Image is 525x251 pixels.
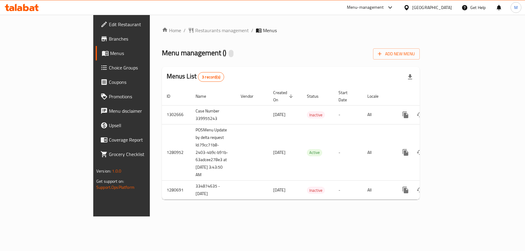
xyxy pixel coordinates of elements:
span: Name [196,93,214,100]
span: Add New Menu [378,50,415,58]
nav: breadcrumb [162,27,420,34]
a: Upsell [96,118,181,133]
td: All [363,181,394,200]
td: All [363,105,394,124]
td: - [334,181,363,200]
button: Change Status [413,183,427,197]
div: Menu-management [347,4,384,11]
span: 1.0.0 [112,167,121,175]
span: Version: [96,167,111,175]
td: - [334,124,363,181]
li: / [184,27,186,34]
span: [DATE] [273,186,286,194]
span: Status [307,93,326,100]
span: Inactive [307,112,325,118]
a: Coupons [96,75,181,89]
span: Start Date [338,89,355,103]
span: Edit Restaurant [109,21,176,28]
span: Menu management ( ) [162,46,226,60]
span: Coverage Report [109,136,176,143]
a: Menu disclaimer [96,104,181,118]
span: [DATE] [273,148,286,156]
a: Edit Restaurant [96,17,181,32]
button: more [398,108,413,122]
a: Coverage Report [96,133,181,147]
div: Export file [403,70,417,84]
div: Active [307,149,322,156]
span: Locale [367,93,386,100]
span: Branches [109,35,176,42]
span: Restaurants management [195,27,249,34]
li: / [251,27,253,34]
button: more [398,145,413,160]
span: Vendor [241,93,261,100]
td: Case Number 339955243 [191,105,236,124]
span: 3 record(s) [198,74,224,80]
button: Change Status [413,108,427,122]
th: Actions [394,87,461,106]
button: Add New Menu [373,48,420,60]
div: Inactive [307,111,325,118]
a: Grocery Checklist [96,147,181,161]
table: enhanced table [162,87,461,200]
div: Total records count [198,72,224,82]
span: Coupons [109,78,176,86]
td: POSMenu Update by delta request Id:79cc71b8-2403-4b9c-b91b-63adcee278e3 at [DATE] 3:43:50 AM [191,124,236,181]
span: Promotions [109,93,176,100]
a: Support.OpsPlatform [96,183,134,191]
td: 334874635 - [DATE] [191,181,236,200]
a: Branches [96,32,181,46]
td: All [363,124,394,181]
span: Get support on: [96,177,124,185]
td: - [334,105,363,124]
span: Grocery Checklist [109,151,176,158]
span: ID [167,93,178,100]
span: Menus [263,27,277,34]
div: [GEOGRAPHIC_DATA] [412,4,452,11]
span: Menus [110,50,176,57]
span: Active [307,149,322,156]
a: Promotions [96,89,181,104]
span: Menu disclaimer [109,107,176,115]
span: Inactive [307,187,325,194]
span: [DATE] [273,111,286,118]
span: M [514,4,518,11]
a: Menus [96,46,181,60]
span: Created On [273,89,295,103]
a: Restaurants management [188,27,249,34]
span: Choice Groups [109,64,176,71]
span: Upsell [109,122,176,129]
a: Choice Groups [96,60,181,75]
button: more [398,183,413,197]
button: Change Status [413,145,427,160]
h2: Menus List [167,72,224,82]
